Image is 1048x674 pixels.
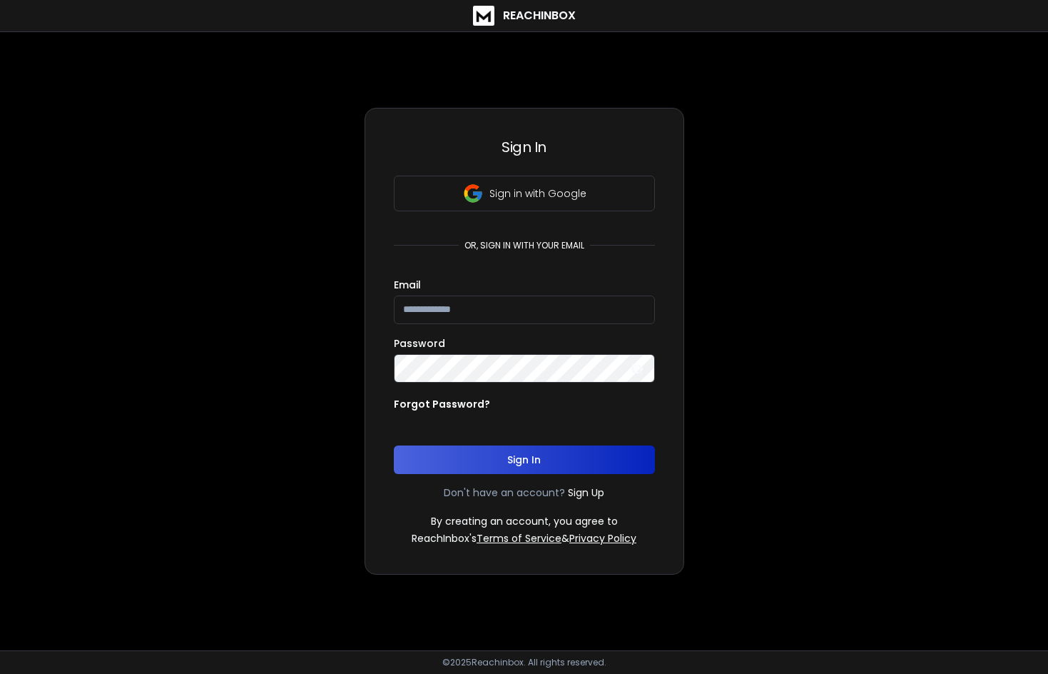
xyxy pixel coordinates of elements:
[394,446,655,474] button: Sign In
[412,531,636,545] p: ReachInbox's &
[394,280,421,290] label: Email
[394,397,490,411] p: Forgot Password?
[394,338,445,348] label: Password
[568,486,604,500] a: Sign Up
[503,7,576,24] h1: ReachInbox
[473,6,494,26] img: logo
[444,486,565,500] p: Don't have an account?
[442,657,606,668] p: © 2025 Reachinbox. All rights reserved.
[473,6,576,26] a: ReachInbox
[431,514,618,528] p: By creating an account, you agree to
[569,531,636,545] a: Privacy Policy
[489,186,586,201] p: Sign in with Google
[459,240,590,251] p: or, sign in with your email
[394,137,655,157] h3: Sign In
[477,531,561,545] a: Terms of Service
[394,176,655,211] button: Sign in with Google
